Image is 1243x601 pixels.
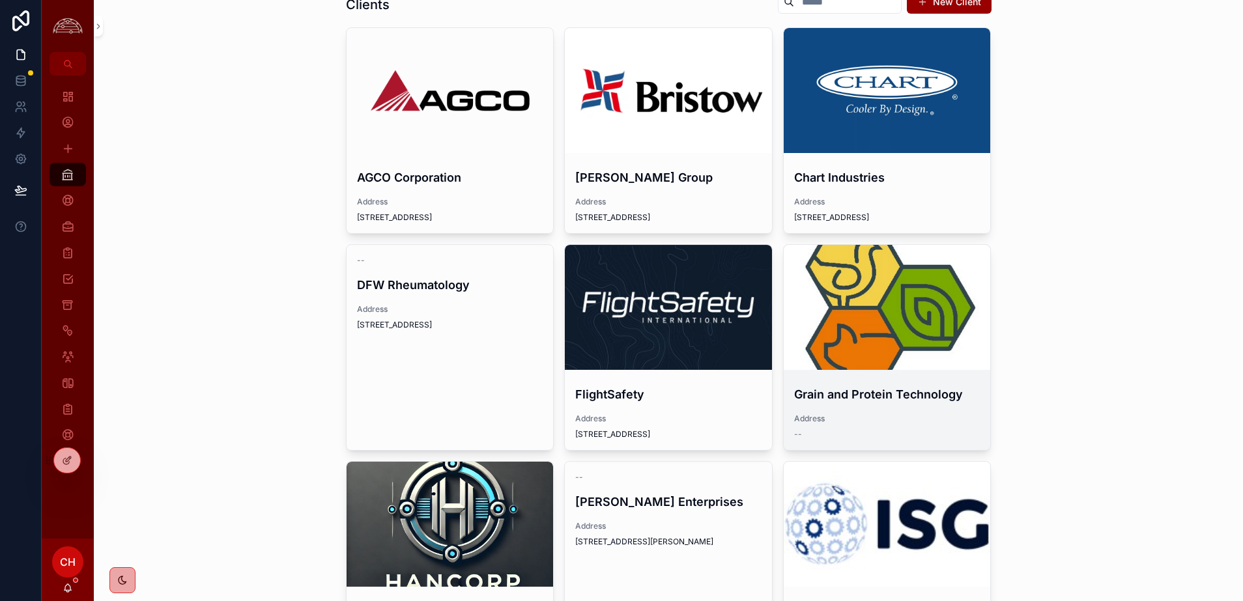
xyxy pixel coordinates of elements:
[575,212,762,223] span: [STREET_ADDRESS]
[347,28,554,153] div: AGCO-Logo.wine-2.png
[575,521,762,531] span: Address
[575,413,762,424] span: Address
[565,245,772,370] div: 1633977066381.jpeg
[575,472,583,482] span: --
[794,212,980,223] span: [STREET_ADDRESS]
[784,462,991,587] div: the_industrial_service_group_logo.jpeg
[565,28,772,153] div: Bristow-Logo.png
[794,385,980,403] h4: Grain and Protein Technology
[357,276,543,294] h4: DFW Rheumatology
[783,27,992,234] a: Chart IndustriesAddress[STREET_ADDRESS]
[347,462,554,587] div: 778c0795d38c4790889d08bccd6235bd28ab7647284e7b1cd2b3dc64200782bb.png
[794,429,802,440] span: --
[346,244,554,451] a: --DFW RheumatologyAddress[STREET_ADDRESS]
[357,304,543,314] span: Address
[794,413,980,424] span: Address
[575,197,762,207] span: Address
[794,169,980,186] h4: Chart Industries
[575,429,762,440] span: [STREET_ADDRESS]
[357,255,365,266] span: --
[50,16,86,36] img: App logo
[564,27,773,234] a: [PERSON_NAME] GroupAddress[STREET_ADDRESS]
[784,28,991,153] div: 1426109293-7d24997d20679e908a7df4e16f8b392190537f5f73e5c021cd37739a270e5c0f-d.png
[357,212,543,223] span: [STREET_ADDRESS]
[42,76,94,464] div: scrollable content
[357,320,543,330] span: [STREET_ADDRESS]
[575,385,762,403] h4: FlightSafety
[783,244,992,451] a: Grain and Protein TechnologyAddress--
[357,197,543,207] span: Address
[346,27,554,234] a: AGCO CorporationAddress[STREET_ADDRESS]
[575,493,762,510] h4: [PERSON_NAME] Enterprises
[794,197,980,207] span: Address
[564,244,773,451] a: FlightSafetyAddress[STREET_ADDRESS]
[357,169,543,186] h4: AGCO Corporation
[60,554,76,570] span: CH
[784,245,991,370] div: channels4_profile.jpg
[575,537,762,547] span: [STREET_ADDRESS][PERSON_NAME]
[575,169,762,186] h4: [PERSON_NAME] Group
